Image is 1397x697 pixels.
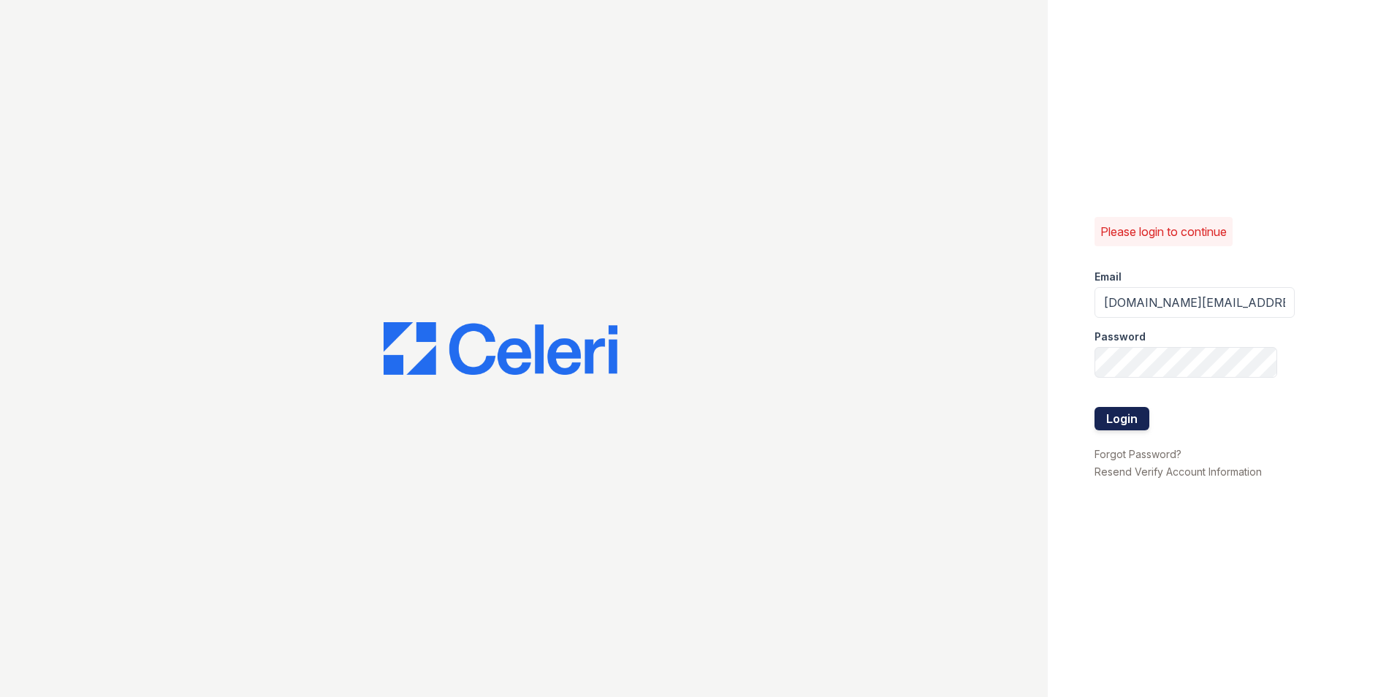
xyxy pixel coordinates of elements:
p: Please login to continue [1100,223,1227,240]
label: Email [1095,270,1122,284]
img: CE_Logo_Blue-a8612792a0a2168367f1c8372b55b34899dd931a85d93a1a3d3e32e68fde9ad4.png [384,322,617,375]
label: Password [1095,330,1146,344]
a: Forgot Password? [1095,448,1181,460]
a: Resend Verify Account Information [1095,465,1262,478]
button: Login [1095,407,1149,430]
